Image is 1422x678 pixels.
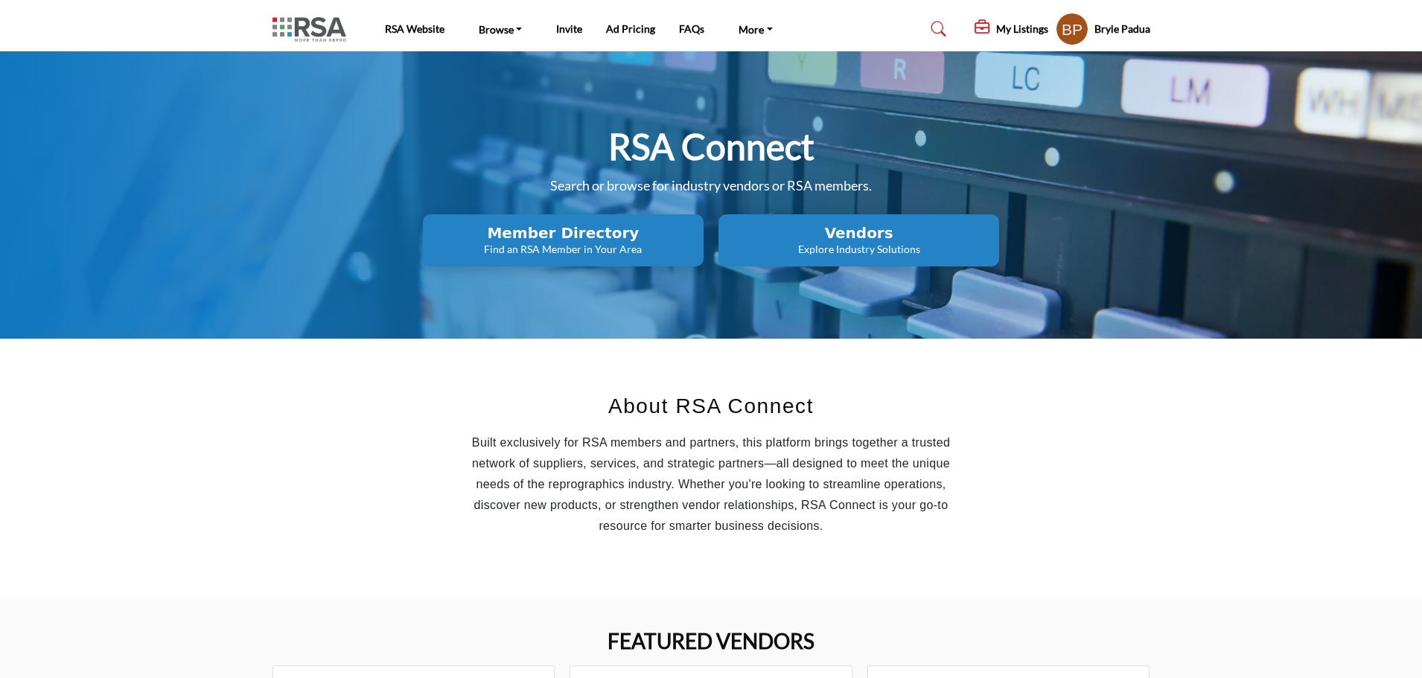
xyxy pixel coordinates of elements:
h2: About RSA Connect [455,391,968,422]
img: Site Logo [272,17,354,42]
a: Ad Pricing [606,22,655,35]
a: Browse [468,19,533,39]
a: Invite [556,22,582,35]
h5: My Listings [996,22,1048,36]
button: Member Directory Find an RSA Member in Your Area [423,214,704,266]
p: Find an RSA Member in Your Area [427,242,699,257]
a: Search [916,17,956,41]
p: Built exclusively for RSA members and partners, this platform brings together a trusted network o... [455,432,968,537]
button: Vendors Explore Industry Solutions [718,214,999,266]
h1: RSA Connect [608,124,814,170]
a: More [728,19,783,39]
div: My Listings [975,20,1048,38]
h5: Bryle Padua [1094,22,1150,36]
button: Show hide supplier dropdown [1056,13,1088,45]
p: Explore Industry Solutions [723,242,995,257]
h2: Vendors [723,224,995,242]
a: FAQs [679,22,704,35]
span: Search or browse for industry vendors or RSA members. [550,177,872,194]
h2: Member Directory [427,224,699,242]
h2: FEATURED VENDORS [608,629,814,654]
a: RSA Website [385,22,444,35]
